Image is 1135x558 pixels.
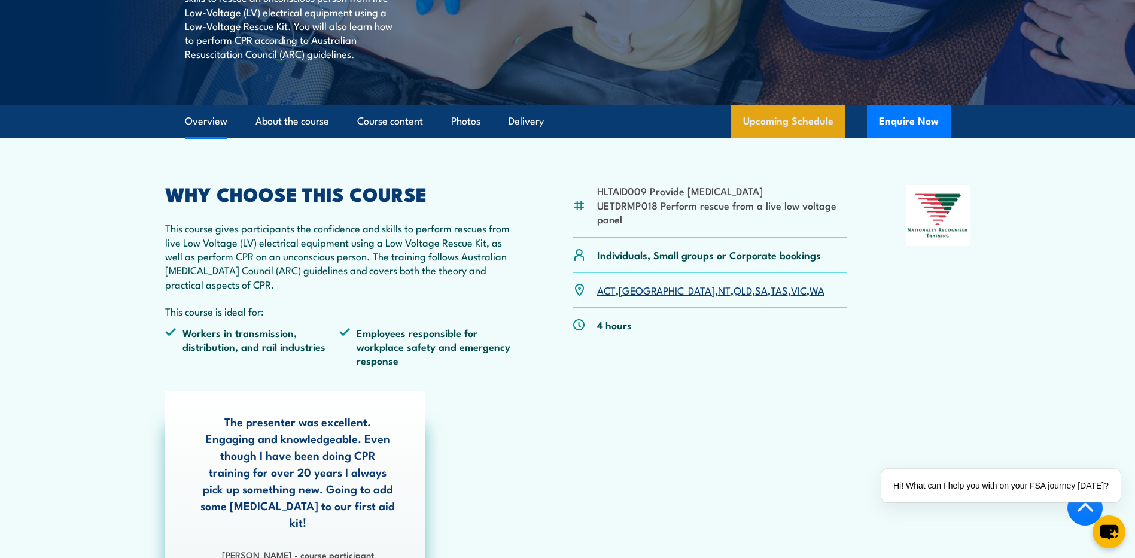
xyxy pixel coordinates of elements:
a: VIC [791,283,807,297]
a: [GEOGRAPHIC_DATA] [619,283,715,297]
a: About the course [255,105,329,137]
a: Delivery [509,105,544,137]
p: This course gives participants the confidence and skills to perform rescues from live Low Voltage... [165,221,515,291]
li: UETDRMP018 Perform rescue from a live low voltage panel [597,198,848,226]
a: NT [718,283,731,297]
p: Individuals, Small groups or Corporate bookings [597,248,821,262]
p: 4 hours [597,318,632,332]
li: HLTAID009 Provide [MEDICAL_DATA] [597,184,848,198]
a: SA [755,283,768,297]
p: This course is ideal for: [165,304,515,318]
p: The presenter was excellent. Engaging and knowledgeable. Even though I have been doing CPR traini... [200,413,395,530]
a: Photos [451,105,480,137]
a: ACT [597,283,616,297]
a: Course content [357,105,423,137]
li: Employees responsible for workplace safety and emergency response [339,326,514,368]
a: QLD [734,283,752,297]
a: Upcoming Schedule [731,105,845,138]
h2: WHY CHOOSE THIS COURSE [165,185,515,202]
li: Workers in transmission, distribution, and rail industries [165,326,340,368]
a: WA [810,283,824,297]
button: Enquire Now [867,105,951,138]
a: Overview [185,105,227,137]
a: TAS [771,283,788,297]
p: , , , , , , , [597,283,824,297]
div: Hi! What can I help you with on your FSA journey [DATE]? [881,469,1121,502]
img: Nationally Recognised Training logo. [906,185,970,246]
button: chat-button [1093,515,1125,548]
